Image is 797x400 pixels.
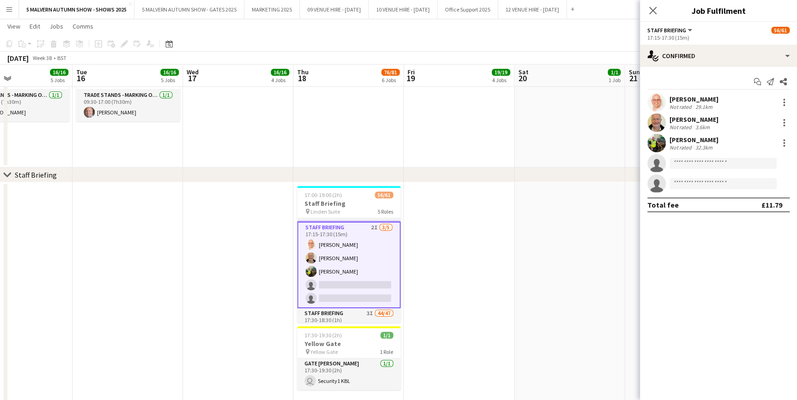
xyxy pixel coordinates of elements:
span: 17:00-19:00 (2h) [304,191,342,198]
span: Jobs [49,22,63,30]
span: Sat [518,68,528,76]
span: 5 Roles [377,208,393,215]
span: 20 [517,73,528,84]
div: [PERSON_NAME] [669,95,718,103]
a: Edit [26,20,44,32]
div: 1 Job [608,77,620,84]
span: Staff Briefing [647,27,686,34]
h3: Staff Briefing [297,199,401,208]
span: 21 [627,73,639,84]
div: 6 Jobs [382,77,399,84]
a: Jobs [46,20,67,32]
div: Staff Briefing [15,170,57,179]
div: 3.6km [694,124,712,131]
span: 1 Role [380,348,393,355]
span: Wed [187,68,199,76]
button: 09 VENUE HIRE - [DATE] [300,0,369,18]
div: 29.1km [694,103,714,110]
div: 5 Jobs [161,77,178,84]
h3: Yellow Gate [297,340,401,348]
span: 18 [296,73,309,84]
div: 17:15-17:30 (15m) [647,34,790,41]
div: Not rated [669,144,694,151]
span: 17:30-19:30 (2h) [304,332,342,339]
span: 17 [185,73,199,84]
div: [DATE] [7,54,29,63]
span: Tue [76,68,87,76]
app-card-role: Staff Briefing2I3/517:15-17:30 (15m)[PERSON_NAME][PERSON_NAME][PERSON_NAME] [297,221,401,308]
span: Yellow Gate [310,348,338,355]
app-card-role: Gate [PERSON_NAME]1/117:30-19:30 (2h) Security1 KBL [297,358,401,390]
div: [PERSON_NAME] [669,115,718,124]
div: 5 Jobs [50,77,68,84]
span: 56/61 [771,27,790,34]
span: 19/19 [492,69,510,76]
app-job-card: 09:30-17:00 (7h30m)1/1Tradestands Marking Out Showground1 RoleTrade Stands - Marking Out1/109:30-... [76,58,180,121]
a: Comms [69,20,97,32]
span: View [7,22,20,30]
span: 19 [406,73,415,84]
span: Comms [73,22,93,30]
a: View [4,20,24,32]
button: Staff Briefing [647,27,694,34]
button: Office Support 2025 [438,0,498,18]
span: Fri [408,68,415,76]
button: 5 MALVERN AUTUMN SHOW - GATES 2025 [134,0,244,18]
div: Confirmed [640,45,797,67]
span: 1/1 [608,69,621,76]
span: 16 [75,73,87,84]
span: 56/61 [375,191,393,198]
div: [PERSON_NAME] [669,136,718,144]
app-job-card: 17:30-19:30 (2h)1/1Yellow Gate Yellow Gate1 RoleGate [PERSON_NAME]1/117:30-19:30 (2h) Security1 KBL [297,326,401,390]
div: 32.3km [694,144,714,151]
button: 12 VENUE HIRE - [DATE] [498,0,567,18]
div: £11.79 [761,200,782,209]
span: 16/16 [160,69,179,76]
span: Week 38 [30,54,54,61]
button: MARKETING 2025 [244,0,300,18]
span: Edit [30,22,40,30]
span: 1/1 [380,332,393,339]
span: 16/16 [271,69,289,76]
span: Linden Suite [310,208,340,215]
button: 10 VENUE HIRE - [DATE] [369,0,438,18]
span: Sun [628,68,639,76]
div: 4 Jobs [271,77,289,84]
span: Thu [297,68,309,76]
div: Not rated [669,103,694,110]
div: 4 Jobs [492,77,510,84]
div: BST [57,54,67,61]
h3: Job Fulfilment [640,5,797,17]
app-job-card: 17:00-19:00 (2h)56/61Staff Briefing Linden Suite5 Roles17:00-19:00 (2h)[PERSON_NAME][PERSON_NAME]... [297,186,401,322]
div: Total fee [647,200,679,209]
span: 16/16 [50,69,68,76]
div: Not rated [669,124,694,131]
span: 76/81 [381,69,400,76]
app-card-role: Trade Stands - Marking Out1/109:30-17:00 (7h30m)[PERSON_NAME] [76,90,180,121]
button: 5 MALVERN AUTUMN SHOW - SHOWS 2025 [19,0,134,18]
